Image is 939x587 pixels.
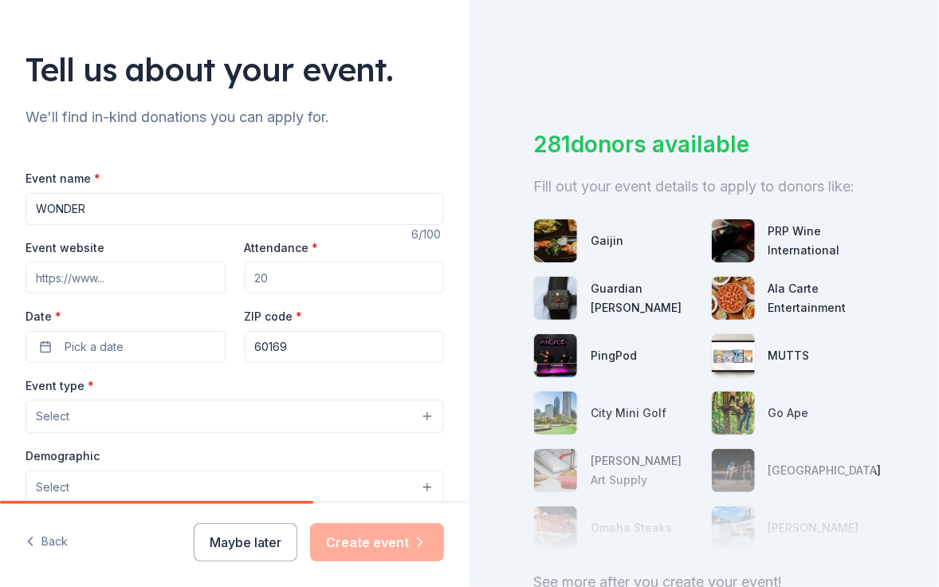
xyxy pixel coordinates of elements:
[26,448,100,464] label: Demographic
[36,407,69,426] span: Select
[26,47,444,92] div: Tell us about your event.
[26,471,444,504] button: Select
[26,240,104,256] label: Event website
[534,219,577,262] img: photo for Gaijin
[533,174,875,199] div: Fill out your event details to apply to donors like:
[26,193,444,225] input: Spring Fundraiser
[534,334,577,377] img: photo for PingPod
[768,279,876,317] div: Ala Carte Entertainment
[712,334,755,377] img: photo for MUTTS
[26,400,444,433] button: Select
[591,279,698,317] div: Guardian [PERSON_NAME]
[534,277,577,320] img: photo for Guardian Angel Device
[245,240,319,256] label: Attendance
[533,128,875,161] div: 281 donors available
[245,331,445,363] input: 12345 (U.S. only)
[26,309,226,325] label: Date
[26,104,444,130] div: We'll find in-kind donations you can apply for.
[26,526,68,559] button: Back
[712,277,755,320] img: photo for Ala Carte Entertainment
[26,378,94,394] label: Event type
[591,346,637,365] div: PingPod
[245,309,303,325] label: ZIP code
[194,523,297,561] button: Maybe later
[65,337,124,357] span: Pick a date
[26,331,226,363] button: Pick a date
[768,222,876,260] div: PRP Wine International
[245,262,445,293] input: 20
[591,231,623,250] div: Gaijin
[26,262,226,293] input: https://www...
[26,171,100,187] label: Event name
[36,478,69,497] span: Select
[712,219,755,262] img: photo for PRP Wine International
[768,346,810,365] div: MUTTS
[411,225,444,244] div: 6 /100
